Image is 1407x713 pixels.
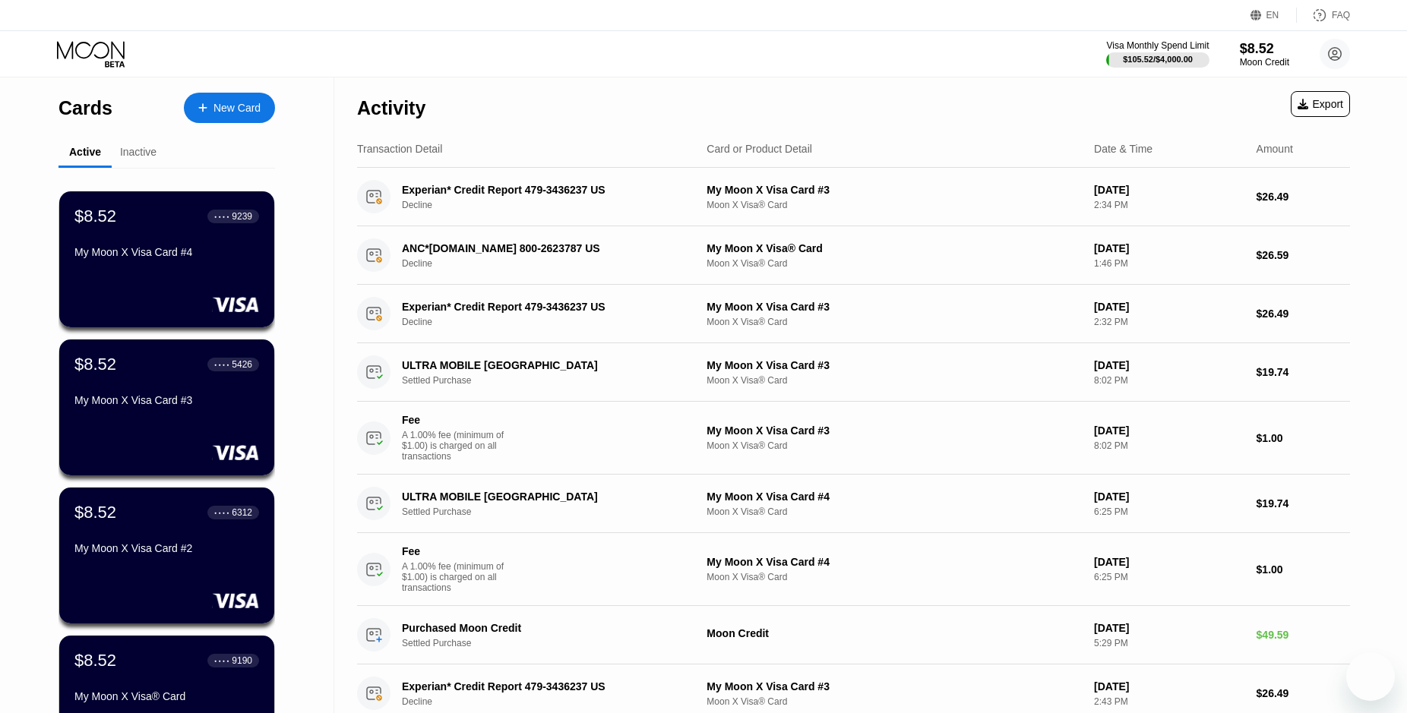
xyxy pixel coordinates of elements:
[1094,622,1244,634] div: [DATE]
[402,430,516,462] div: A 1.00% fee (minimum of $1.00) is charged on all transactions
[357,533,1350,606] div: FeeA 1.00% fee (minimum of $1.00) is charged on all transactionsMy Moon X Visa Card #4Moon X Visa...
[1240,57,1289,68] div: Moon Credit
[1094,375,1244,386] div: 8:02 PM
[402,696,706,707] div: Decline
[1257,687,1350,699] div: $26.49
[1257,143,1293,155] div: Amount
[232,211,252,222] div: 9239
[74,246,259,258] div: My Moon X Visa Card #4
[402,491,685,503] div: ULTRA MOBILE [GEOGRAPHIC_DATA]
[1094,696,1244,707] div: 2:43 PM
[707,556,1082,568] div: My Moon X Visa Card #4
[402,375,706,386] div: Settled Purchase
[1094,491,1244,503] div: [DATE]
[214,214,229,219] div: ● ● ● ●
[357,226,1350,285] div: ANC*[DOMAIN_NAME] 800-2623787 USDeclineMy Moon X Visa® CardMoon X Visa® Card[DATE]1:46 PM$26.59
[707,680,1082,692] div: My Moon X Visa Card #3
[1094,258,1244,269] div: 1:46 PM
[1094,143,1152,155] div: Date & Time
[357,97,425,119] div: Activity
[232,507,252,518] div: 6312
[402,561,516,593] div: A 1.00% fee (minimum of $1.00) is charged on all transactions
[707,317,1082,327] div: Moon X Visa® Card
[357,143,442,155] div: Transaction Detail
[120,146,157,158] div: Inactive
[232,655,252,666] div: 9190
[59,191,274,327] div: $8.52● ● ● ●9239My Moon X Visa Card #4
[402,359,685,371] div: ULTRA MOBILE [GEOGRAPHIC_DATA]
[707,572,1082,582] div: Moon X Visa® Card
[74,690,259,702] div: My Moon X Visa® Card
[1094,317,1244,327] div: 2:32 PM
[707,184,1082,196] div: My Moon X Visa Card #3
[402,414,508,426] div: Fee
[184,93,275,123] div: New Card
[74,651,116,670] div: $8.52
[357,285,1350,343] div: Experian* Credit Report 479-3436237 USDeclineMy Moon X Visa Card #3Moon X Visa® Card[DATE]2:32 PM...
[357,606,1350,664] div: Purchased Moon CreditSettled PurchaseMoon Credit[DATE]5:29 PM$49.59
[402,258,706,269] div: Decline
[232,359,252,370] div: 5426
[1257,249,1350,261] div: $26.59
[402,622,685,634] div: Purchased Moon Credit
[357,475,1350,533] div: ULTRA MOBILE [GEOGRAPHIC_DATA]Settled PurchaseMy Moon X Visa Card #4Moon X Visa® Card[DATE]6:25 P...
[1123,55,1193,64] div: $105.52 / $4,000.00
[74,355,116,374] div: $8.52
[1250,8,1297,23] div: EN
[402,200,706,210] div: Decline
[1106,40,1209,51] div: Visa Monthly Spend Limit
[402,317,706,327] div: Decline
[1257,629,1350,641] div: $49.59
[707,440,1082,451] div: Moon X Visa® Card
[1257,366,1350,378] div: $19.74
[1346,652,1395,701] iframe: Button to launch messaging window
[402,638,706,648] div: Settled Purchase
[707,143,812,155] div: Card or Product Detail
[1094,506,1244,517] div: 6:25 PM
[707,696,1082,707] div: Moon X Visa® Card
[707,627,1082,639] div: Moon Credit
[1094,359,1244,371] div: [DATE]
[1094,424,1244,437] div: [DATE]
[1094,301,1244,313] div: [DATE]
[707,359,1082,371] div: My Moon X Visa Card #3
[69,146,101,158] div: Active
[707,301,1082,313] div: My Moon X Visa Card #3
[1094,184,1244,196] div: [DATE]
[1266,10,1279,21] div: EN
[1094,440,1244,451] div: 8:02 PM
[707,258,1082,269] div: Moon X Visa® Card
[1257,308,1350,320] div: $26.49
[58,97,112,119] div: Cards
[402,301,685,313] div: Experian* Credit Report 479-3436237 US
[402,242,685,254] div: ANC*[DOMAIN_NAME] 800-2623787 US
[59,487,274,623] div: $8.52● ● ● ●6312My Moon X Visa Card #2
[402,680,685,692] div: Experian* Credit Report 479-3436237 US
[74,542,259,554] div: My Moon X Visa Card #2
[74,207,116,226] div: $8.52
[1298,98,1343,110] div: Export
[707,375,1082,386] div: Moon X Visa® Card
[1094,572,1244,582] div: 6:25 PM
[1240,41,1289,57] div: $8.52
[74,503,116,522] div: $8.52
[402,506,706,517] div: Settled Purchase
[74,394,259,406] div: My Moon X Visa Card #3
[1257,191,1350,203] div: $26.49
[707,424,1082,437] div: My Moon X Visa Card #3
[1332,10,1350,21] div: FAQ
[707,491,1082,503] div: My Moon X Visa Card #4
[357,168,1350,226] div: Experian* Credit Report 479-3436237 USDeclineMy Moon X Visa Card #3Moon X Visa® Card[DATE]2:34 PM...
[402,184,685,196] div: Experian* Credit Report 479-3436237 US
[1094,242,1244,254] div: [DATE]
[1240,41,1289,68] div: $8.52Moon Credit
[1297,8,1350,23] div: FAQ
[214,658,229,663] div: ● ● ● ●
[214,362,229,367] div: ● ● ● ●
[1106,40,1209,68] div: Visa Monthly Spend Limit$105.52/$4,000.00
[1094,200,1244,210] div: 2:34 PM
[357,402,1350,475] div: FeeA 1.00% fee (minimum of $1.00) is charged on all transactionsMy Moon X Visa Card #3Moon X Visa...
[1094,556,1244,568] div: [DATE]
[59,339,274,475] div: $8.52● ● ● ●5426My Moon X Visa Card #3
